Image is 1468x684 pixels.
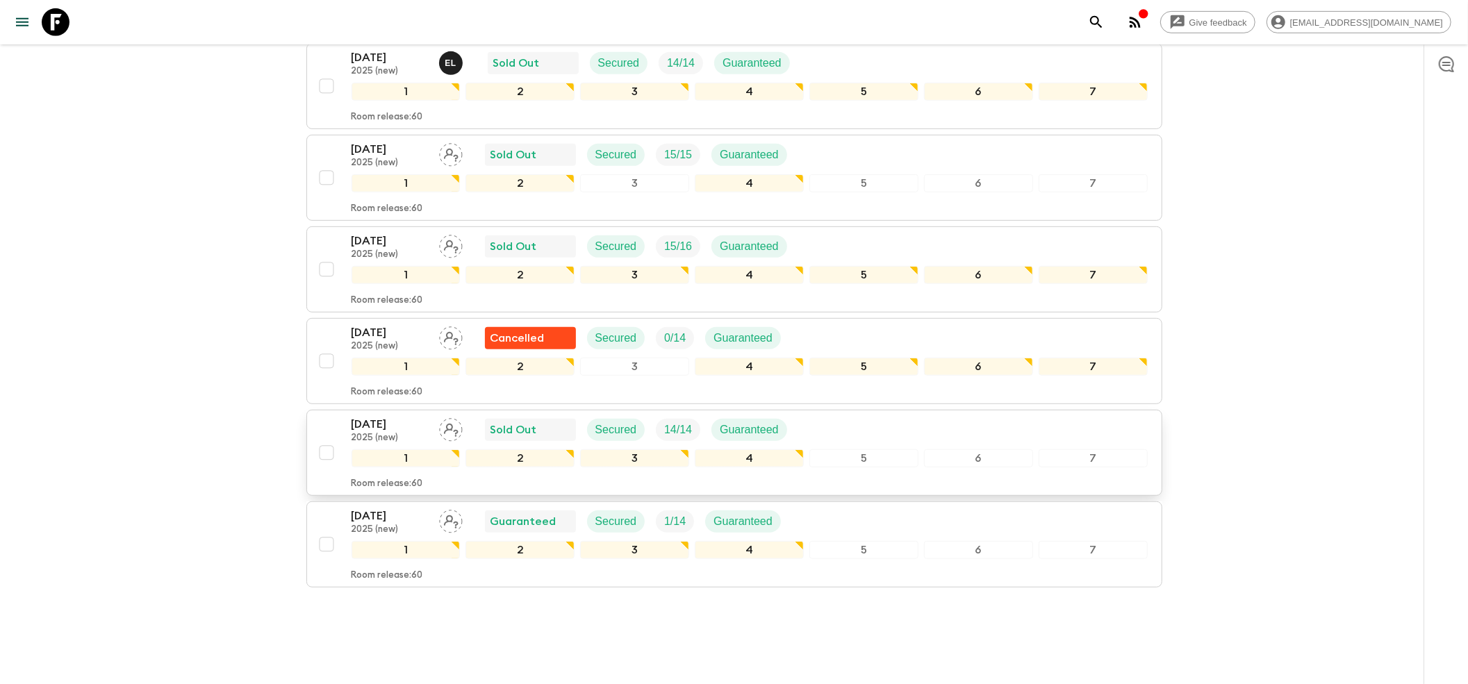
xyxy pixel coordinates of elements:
[924,449,1033,467] div: 6
[587,327,645,349] div: Secured
[695,266,804,284] div: 4
[664,330,686,347] p: 0 / 14
[352,295,423,306] p: Room release: 60
[1039,174,1148,192] div: 7
[595,422,637,438] p: Secured
[723,55,782,72] p: Guaranteed
[667,55,695,72] p: 14 / 14
[439,239,463,250] span: Assign pack leader
[465,358,575,376] div: 2
[656,235,700,258] div: Trip Fill
[8,8,36,36] button: menu
[352,324,428,341] p: [DATE]
[352,158,428,169] p: 2025 (new)
[352,174,461,192] div: 1
[1039,449,1148,467] div: 7
[306,226,1162,312] button: [DATE]2025 (new)Assign pack leaderSold OutSecuredTrip FillGuaranteed1234567Room release:60
[490,238,537,255] p: Sold Out
[587,144,645,166] div: Secured
[439,51,465,75] button: EL
[695,449,804,467] div: 4
[587,510,645,533] div: Secured
[352,416,428,433] p: [DATE]
[306,43,1162,129] button: [DATE]2025 (new)Eleonora LongobardiSold OutSecuredTrip FillGuaranteed1234567Room release:60
[439,331,463,342] span: Assign pack leader
[924,83,1033,101] div: 6
[439,56,465,67] span: Eleonora Longobardi
[465,541,575,559] div: 2
[490,147,537,163] p: Sold Out
[1267,11,1451,33] div: [EMAIL_ADDRESS][DOMAIN_NAME]
[664,422,692,438] p: 14 / 14
[590,52,648,74] div: Secured
[352,112,423,123] p: Room release: 60
[924,174,1033,192] div: 6
[587,235,645,258] div: Secured
[714,330,773,347] p: Guaranteed
[595,330,637,347] p: Secured
[465,266,575,284] div: 2
[809,541,918,559] div: 5
[439,147,463,158] span: Assign pack leader
[465,449,575,467] div: 2
[352,49,428,66] p: [DATE]
[580,174,689,192] div: 3
[490,422,537,438] p: Sold Out
[1182,17,1255,28] span: Give feedback
[352,203,423,215] p: Room release: 60
[1039,83,1148,101] div: 7
[695,174,804,192] div: 4
[485,327,576,349] div: Flash Pack cancellation
[352,387,423,398] p: Room release: 60
[1039,266,1148,284] div: 7
[695,358,804,376] div: 4
[352,524,428,535] p: 2025 (new)
[595,147,637,163] p: Secured
[664,513,686,530] p: 1 / 14
[439,422,463,433] span: Assign pack leader
[809,83,918,101] div: 5
[352,478,423,490] p: Room release: 60
[439,514,463,525] span: Assign pack leader
[809,449,918,467] div: 5
[595,238,637,255] p: Secured
[809,266,918,284] div: 5
[306,501,1162,587] button: [DATE]2025 (new)Assign pack leaderGuaranteedSecuredTrip FillGuaranteed1234567Room release:60
[352,66,428,77] p: 2025 (new)
[352,266,461,284] div: 1
[306,135,1162,221] button: [DATE]2025 (new)Assign pack leaderSold OutSecuredTrip FillGuaranteed1234567Room release:60
[352,233,428,249] p: [DATE]
[720,238,779,255] p: Guaranteed
[490,513,556,530] p: Guaranteed
[664,238,692,255] p: 15 / 16
[1082,8,1110,36] button: search adventures
[720,147,779,163] p: Guaranteed
[493,55,540,72] p: Sold Out
[656,144,700,166] div: Trip Fill
[306,410,1162,496] button: [DATE]2025 (new)Assign pack leaderSold OutSecuredTrip FillGuaranteed1234567Room release:60
[656,419,700,441] div: Trip Fill
[664,147,692,163] p: 15 / 15
[656,510,694,533] div: Trip Fill
[352,570,423,581] p: Room release: 60
[465,174,575,192] div: 2
[1283,17,1451,28] span: [EMAIL_ADDRESS][DOMAIN_NAME]
[352,508,428,524] p: [DATE]
[595,513,637,530] p: Secured
[580,83,689,101] div: 3
[1039,358,1148,376] div: 7
[659,52,703,74] div: Trip Fill
[306,318,1162,404] button: [DATE]2025 (new)Assign pack leaderFlash Pack cancellationSecuredTrip FillGuaranteed1234567Room re...
[598,55,640,72] p: Secured
[924,358,1033,376] div: 6
[695,541,804,559] div: 4
[580,541,689,559] div: 3
[352,341,428,352] p: 2025 (new)
[490,330,545,347] p: Cancelled
[352,541,461,559] div: 1
[352,358,461,376] div: 1
[445,58,456,69] p: E L
[352,433,428,444] p: 2025 (new)
[352,449,461,467] div: 1
[580,358,689,376] div: 3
